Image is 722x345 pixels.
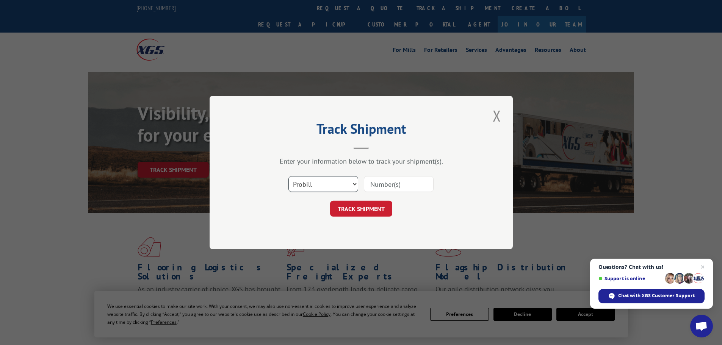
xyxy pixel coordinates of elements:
[364,176,434,192] input: Number(s)
[618,292,695,299] span: Chat with XGS Customer Support
[598,276,662,281] span: Support is online
[247,123,475,138] h2: Track Shipment
[598,289,705,303] span: Chat with XGS Customer Support
[247,157,475,165] div: Enter your information below to track your shipment(s).
[690,315,713,337] a: Open chat
[330,201,392,217] button: TRACK SHIPMENT
[490,105,503,126] button: Close modal
[598,264,705,270] span: Questions? Chat with us!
